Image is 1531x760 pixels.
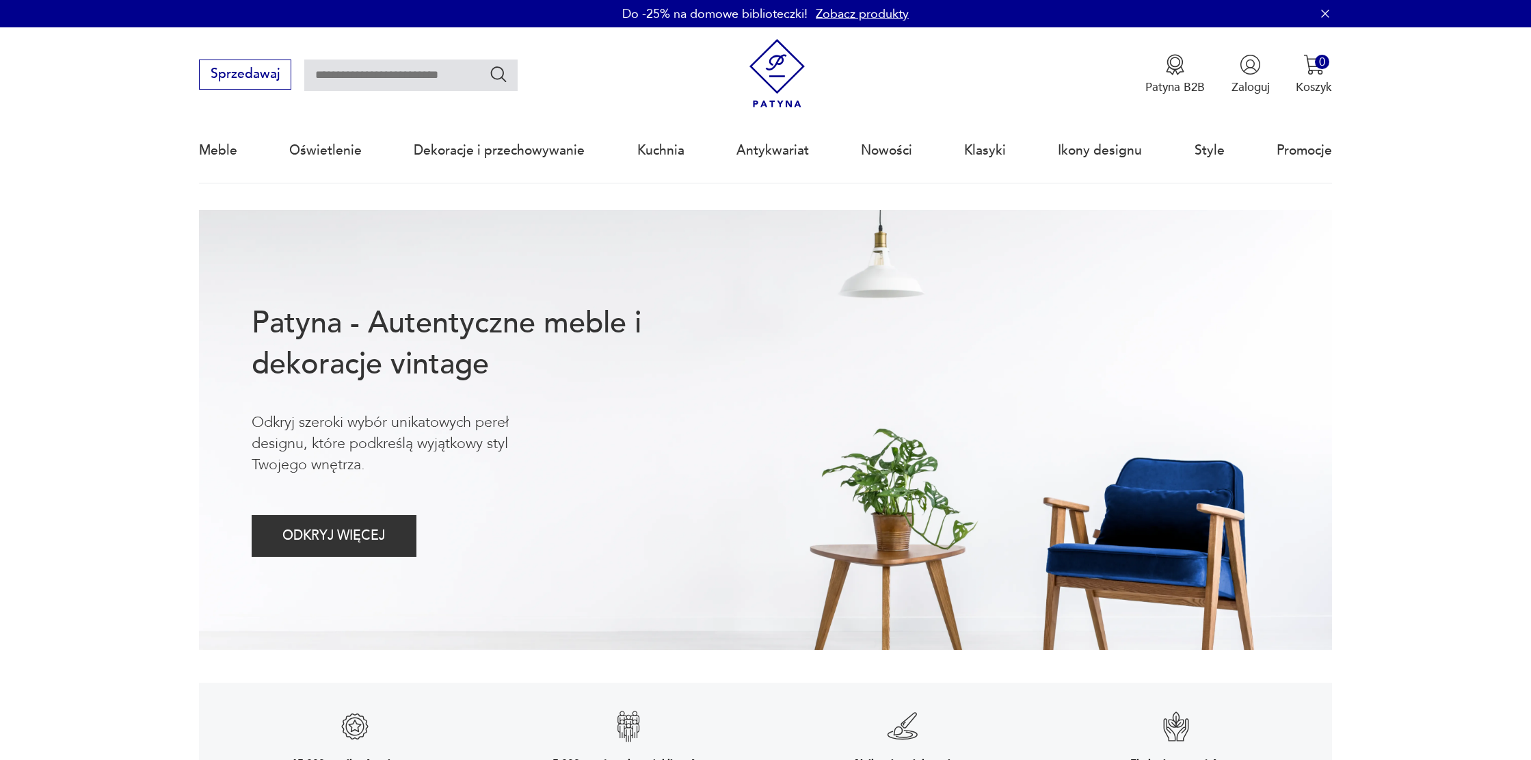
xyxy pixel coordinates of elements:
img: Znak gwarancji jakości [612,710,645,743]
img: Znak gwarancji jakości [1160,710,1193,743]
a: Meble [199,119,237,182]
a: Kuchnia [637,119,684,182]
img: Ikona koszyka [1303,54,1324,75]
a: ODKRYJ WIĘCEJ [252,532,416,542]
a: Ikona medaluPatyna B2B [1145,54,1205,95]
a: Dekoracje i przechowywanie [414,119,585,182]
img: Znak gwarancji jakości [886,710,919,743]
a: Antykwariat [736,119,809,182]
p: Koszyk [1296,79,1332,95]
button: Patyna B2B [1145,54,1205,95]
p: Zaloguj [1232,79,1270,95]
a: Klasyki [964,119,1006,182]
a: Oświetlenie [289,119,362,182]
button: Szukaj [489,64,509,84]
p: Do -25% na domowe biblioteczki! [622,5,808,23]
p: Patyna B2B [1145,79,1205,95]
button: 0Koszyk [1296,54,1332,95]
a: Zobacz produkty [816,5,909,23]
button: Zaloguj [1232,54,1270,95]
img: Ikona medalu [1164,54,1186,75]
button: ODKRYJ WIĘCEJ [252,515,416,557]
a: Style [1195,119,1225,182]
a: Ikony designu [1058,119,1142,182]
a: Sprzedawaj [199,70,291,81]
h1: Patyna - Autentyczne meble i dekoracje vintage [252,303,695,385]
a: Nowości [861,119,912,182]
img: Ikonka użytkownika [1240,54,1261,75]
img: Znak gwarancji jakości [338,710,371,743]
p: Odkryj szeroki wybór unikatowych pereł designu, które podkreślą wyjątkowy styl Twojego wnętrza. [252,412,563,476]
a: Promocje [1277,119,1332,182]
button: Sprzedawaj [199,60,291,90]
img: Patyna - sklep z meblami i dekoracjami vintage [743,39,812,108]
div: 0 [1315,55,1329,69]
